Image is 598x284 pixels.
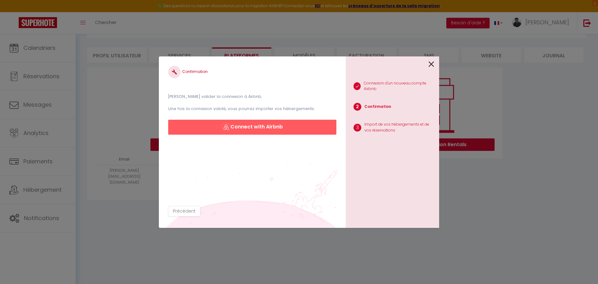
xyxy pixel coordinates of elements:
[168,106,336,112] p: Une fois la connexion validé, vous pourrez importer vos hébergements.
[364,80,434,92] p: Connexion d'un nouveau compte Airbnb
[168,120,336,135] button: Connect with Airbnb
[354,124,361,132] span: 3
[5,2,24,21] button: Ouvrir le widget de chat LiveChat
[168,66,336,78] h4: Confirmation
[572,256,593,279] iframe: Chat
[354,103,361,111] span: 2
[364,122,434,133] p: Import de vos hébergements et de vos réservations
[168,206,200,217] button: Précédent
[168,94,336,100] p: [PERSON_NAME] valider la connexion à Airbnb.
[364,104,391,110] p: Confirmation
